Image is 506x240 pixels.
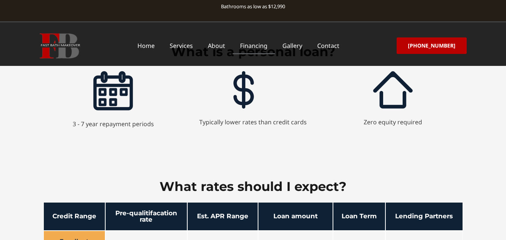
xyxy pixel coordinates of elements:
span: Lending Partners [395,212,453,220]
p: Typically lower rates than credit cards [187,117,319,127]
a: Gallery [275,37,310,54]
span: Pre-qualitifacation rate [115,209,177,223]
span: Loan amount [273,212,318,220]
img: lower-rates [233,71,254,109]
h2: What rates should I expect? [43,178,463,195]
img: Fast Bath Makeover icon [40,33,80,58]
a: Financing [233,37,275,54]
span: Loan Term [342,212,377,220]
span: Est. APR Range [197,212,248,220]
a: About [200,37,233,54]
a: Services [162,37,200,54]
span: Credit Range [52,212,96,220]
a: Contact [310,37,347,54]
span: [PHONE_NUMBER] [408,43,455,48]
a: [PHONE_NUMBER] [397,37,467,54]
p: 3 - 7 year repayment periods [47,119,179,129]
p: Zero equity required [327,117,459,127]
a: Home [130,37,162,54]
